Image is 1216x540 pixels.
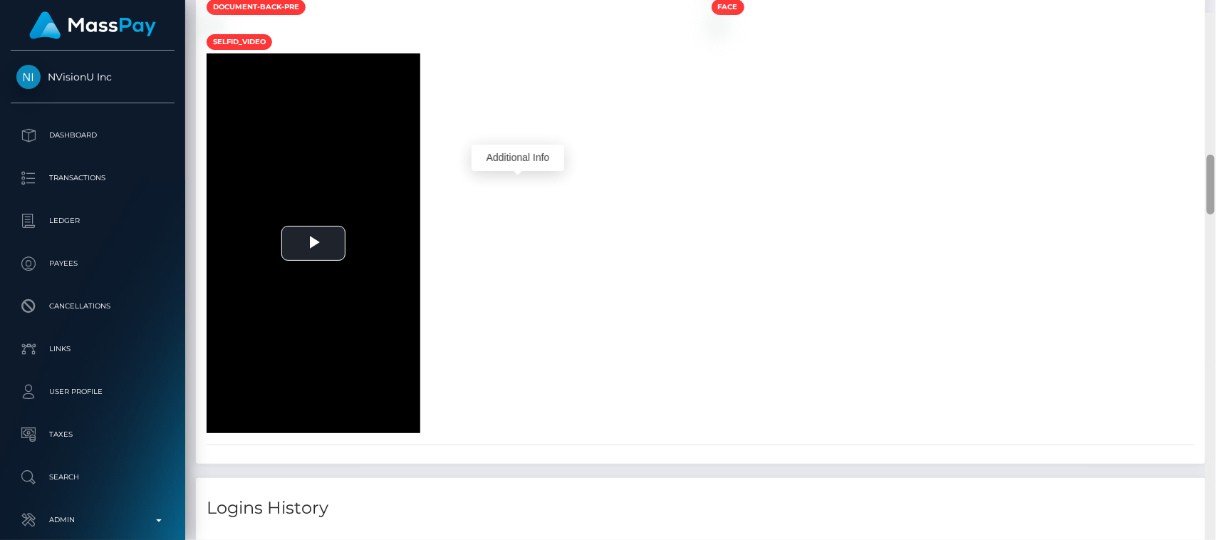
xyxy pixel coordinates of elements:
[11,331,175,367] a: Links
[11,71,175,83] span: NVisionU Inc
[11,160,175,196] a: Transactions
[11,459,175,495] a: Search
[11,118,175,153] a: Dashboard
[11,502,175,538] a: Admin
[16,210,169,232] p: Ledger
[16,296,169,317] p: Cancellations
[16,509,169,531] p: Admin
[16,381,169,403] p: User Profile
[16,125,169,146] p: Dashboard
[207,34,272,50] span: selfid_video
[11,289,175,324] a: Cancellations
[472,145,564,171] div: Additional Info
[16,65,41,89] img: NVisionU Inc
[207,53,420,433] div: Video Player
[11,246,175,281] a: Payees
[29,11,156,39] img: MassPay Logo
[207,21,218,32] img: 929da773-823b-4e31-9237-4249c83117d3
[207,496,1195,521] h4: Logins History
[11,203,175,239] a: Ledger
[16,167,169,189] p: Transactions
[16,253,169,274] p: Payees
[16,424,169,445] p: Taxes
[16,338,169,360] p: Links
[11,374,175,410] a: User Profile
[712,21,723,32] img: f5f43d01-a585-4ae2-846f-68bc34fdd9c4
[11,417,175,452] a: Taxes
[16,467,169,488] p: Search
[281,226,345,261] button: Play Video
